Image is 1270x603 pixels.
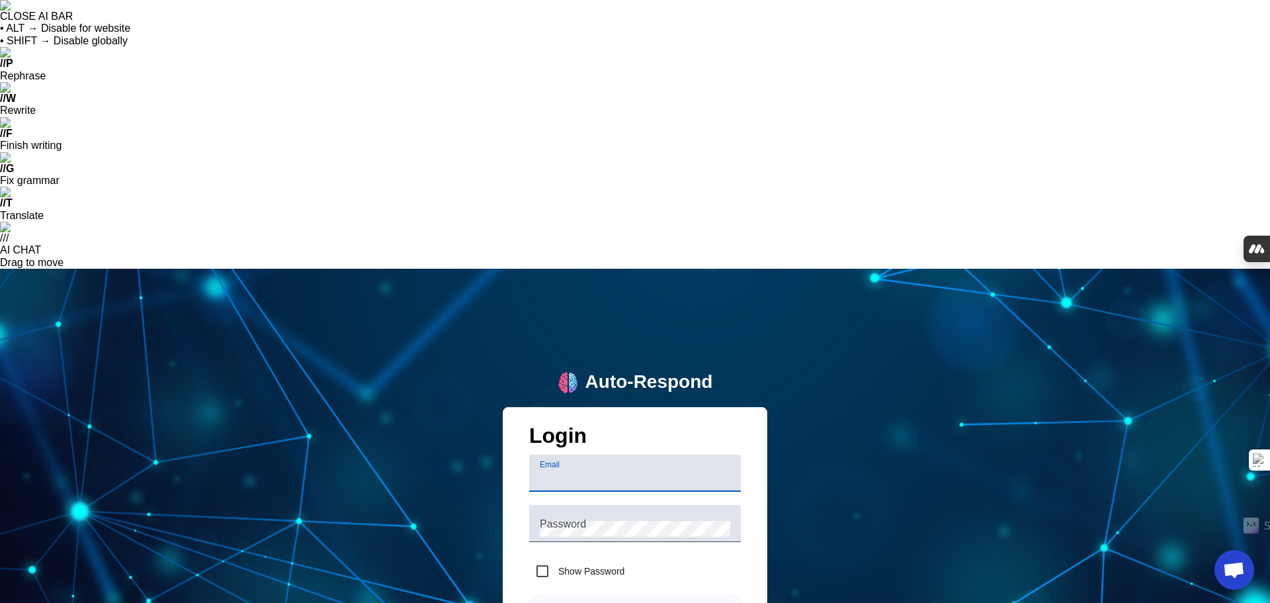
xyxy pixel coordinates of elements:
label: Show Password [556,565,624,578]
mat-label: Email [540,461,560,469]
img: logo [558,372,579,393]
mat-label: Password [540,518,586,530]
div: Auto-Respond [585,371,713,394]
div: Open chat [1214,550,1254,590]
h1: Login [529,424,741,455]
a: logoAuto-Respond [558,371,713,394]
